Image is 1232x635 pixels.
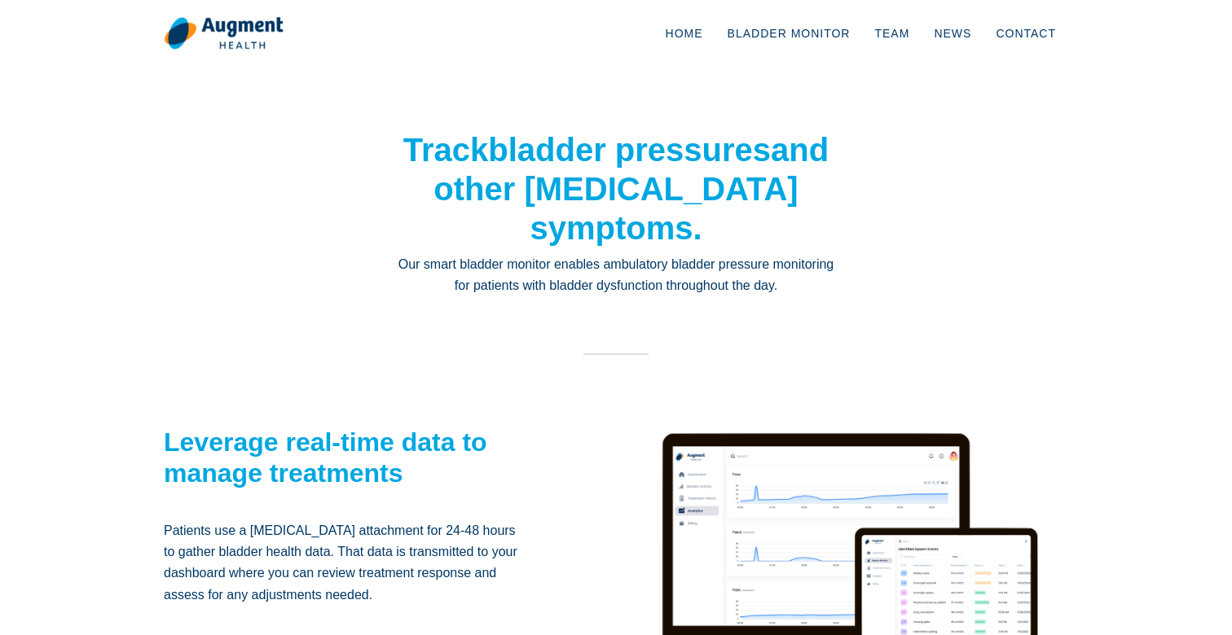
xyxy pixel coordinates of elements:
a: Contact [983,7,1068,60]
p: Our smart bladder monitor enables ambulatory bladder pressure monitoring for patients with bladde... [396,254,836,297]
img: logo [164,16,284,50]
a: Team [862,7,922,60]
a: Bladder Monitor [715,7,863,60]
h2: Leverage real-time data to manage treatments [164,427,526,489]
a: News [922,7,983,60]
a: Home [653,7,715,60]
h1: Track and other [MEDICAL_DATA] symptoms. [396,130,836,247]
strong: bladder pressures [488,132,771,168]
p: Patients use a [MEDICAL_DATA] attachment for 24-48 hours to gather bladder health data. That data... [164,520,526,607]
